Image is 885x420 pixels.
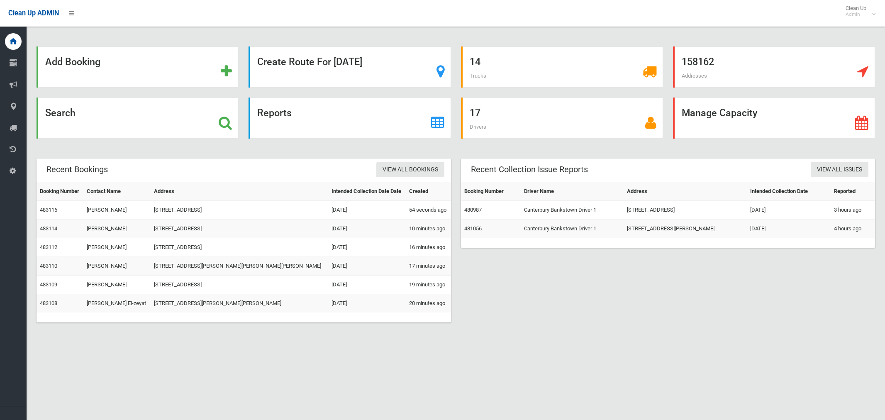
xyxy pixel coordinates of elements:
th: Driver Name [521,182,624,201]
a: 480987 [464,207,482,213]
td: 10 minutes ago [406,220,451,238]
td: [PERSON_NAME] [83,238,151,257]
a: Reports [249,98,451,139]
span: Clean Up [841,5,875,17]
th: Address [151,182,328,201]
span: Clean Up ADMIN [8,9,59,17]
th: Booking Number [461,182,521,201]
td: [DATE] [328,201,406,220]
td: [STREET_ADDRESS] [151,238,328,257]
strong: Manage Capacity [682,107,757,119]
strong: 17 [470,107,480,119]
td: [PERSON_NAME] El-zeyat [83,294,151,313]
td: [DATE] [747,220,831,238]
small: Admin [846,11,866,17]
strong: Add Booking [45,56,100,68]
td: [PERSON_NAME] [83,257,151,276]
td: [STREET_ADDRESS] [151,276,328,294]
a: 481056 [464,225,482,232]
th: Intended Collection Date Date [328,182,406,201]
a: 17 Drivers [461,98,663,139]
span: Drivers [470,124,486,130]
a: 158162 Addresses [673,46,875,88]
th: Created [406,182,451,201]
th: Booking Number [37,182,83,201]
td: [STREET_ADDRESS] [151,220,328,238]
td: [PERSON_NAME] [83,220,151,238]
a: View All Bookings [376,162,444,178]
th: Intended Collection Date [747,182,831,201]
td: 3 hours ago [831,201,875,220]
td: [STREET_ADDRESS] [151,201,328,220]
td: [DATE] [328,238,406,257]
span: Trucks [470,73,486,79]
td: [PERSON_NAME] [83,201,151,220]
td: [DATE] [328,276,406,294]
td: [STREET_ADDRESS][PERSON_NAME][PERSON_NAME][PERSON_NAME] [151,257,328,276]
td: 4 hours ago [831,220,875,238]
a: 483110 [40,263,57,269]
td: [STREET_ADDRESS][PERSON_NAME][PERSON_NAME] [151,294,328,313]
td: Canterbury Bankstown Driver 1 [521,220,624,238]
td: 16 minutes ago [406,238,451,257]
td: 20 minutes ago [406,294,451,313]
span: Addresses [682,73,707,79]
td: 54 seconds ago [406,201,451,220]
td: 17 minutes ago [406,257,451,276]
a: 483116 [40,207,57,213]
td: [DATE] [747,201,831,220]
strong: 158162 [682,56,714,68]
strong: Search [45,107,76,119]
strong: 14 [470,56,480,68]
a: 483114 [40,225,57,232]
td: [STREET_ADDRESS][PERSON_NAME] [624,220,746,238]
strong: Create Route For [DATE] [257,56,362,68]
td: [DATE] [328,294,406,313]
a: 483109 [40,281,57,288]
th: Address [624,182,746,201]
header: Recent Collection Issue Reports [461,161,598,178]
td: [DATE] [328,220,406,238]
td: [DATE] [328,257,406,276]
header: Recent Bookings [37,161,118,178]
a: Search [37,98,239,139]
th: Reported [831,182,875,201]
th: Contact Name [83,182,151,201]
td: Canterbury Bankstown Driver 1 [521,201,624,220]
a: 483108 [40,300,57,306]
a: Add Booking [37,46,239,88]
td: 19 minutes ago [406,276,451,294]
a: Manage Capacity [673,98,875,139]
td: [PERSON_NAME] [83,276,151,294]
strong: Reports [257,107,292,119]
a: Create Route For [DATE] [249,46,451,88]
a: 483112 [40,244,57,250]
a: 14 Trucks [461,46,663,88]
td: [STREET_ADDRESS] [624,201,746,220]
a: View All Issues [811,162,868,178]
